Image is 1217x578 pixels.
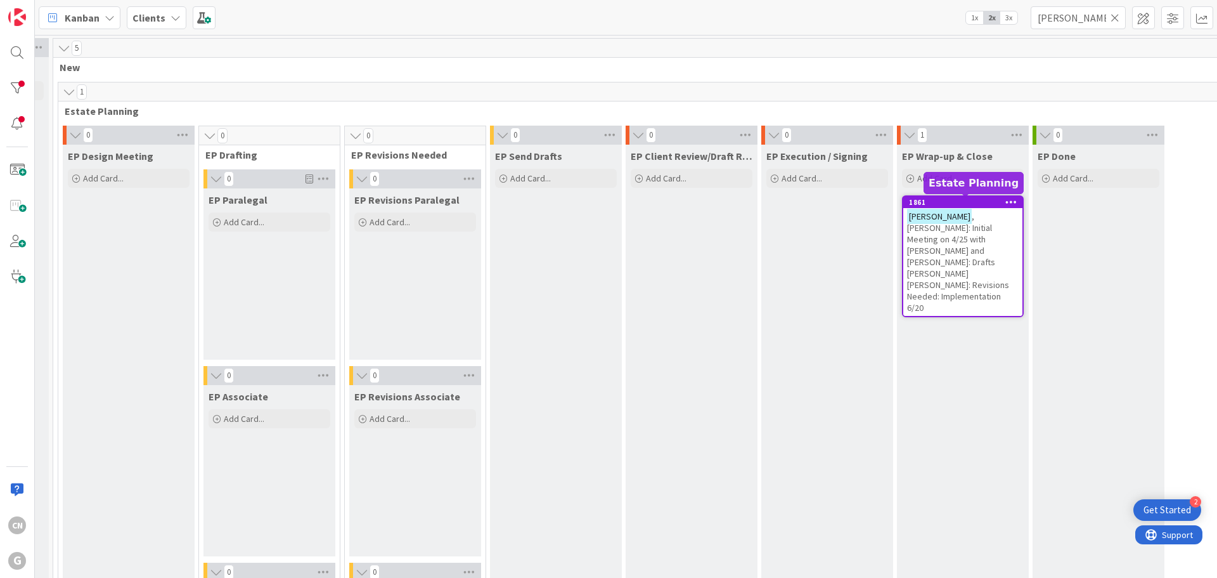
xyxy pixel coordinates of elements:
div: 1861 [903,197,1022,208]
span: 0 [370,171,380,187]
span: Add Card... [510,173,551,184]
input: Quick Filter... [1031,6,1126,29]
span: 0 [510,128,520,143]
span: Add Card... [83,173,124,184]
b: Clients [132,11,165,24]
span: Add Card... [370,413,410,424]
span: EP Associate [209,390,268,403]
span: 0 [1053,128,1063,143]
div: Get Started [1143,504,1191,516]
span: 1 [77,84,87,100]
span: EP Client Review/Draft Review Meeting [631,150,752,162]
span: 0 [782,128,792,143]
span: 1 [917,128,927,143]
span: EP Wrap-up & Close [902,150,993,162]
span: 2x [983,11,1000,24]
span: 5 [72,41,82,56]
span: Add Card... [224,216,264,228]
div: 2 [1190,496,1201,508]
span: Support [27,2,58,17]
span: Add Card... [646,173,686,184]
span: 0 [363,128,373,143]
span: EP Revisions Paralegal [354,194,460,206]
span: EP Revisions Associate [354,390,460,403]
span: 0 [646,128,656,143]
span: 0 [83,128,93,143]
mark: [PERSON_NAME] [907,209,972,223]
h5: Estate Planning [929,177,1019,189]
div: G [8,552,26,570]
a: 1861[PERSON_NAME], [PERSON_NAME]: Initial Meeting on 4/25 with [PERSON_NAME] and [PERSON_NAME]: D... [902,195,1024,317]
div: 1861 [909,198,1022,207]
div: Open Get Started checklist, remaining modules: 2 [1133,499,1201,521]
span: Kanban [65,10,100,25]
div: 1861[PERSON_NAME], [PERSON_NAME]: Initial Meeting on 4/25 with [PERSON_NAME] and [PERSON_NAME]: D... [903,197,1022,316]
span: EP Paralegal [209,194,267,206]
span: 0 [224,368,234,383]
span: 0 [217,128,228,143]
span: EP Done [1038,150,1076,162]
span: Add Card... [917,173,958,184]
span: 3x [1000,11,1017,24]
span: 1x [966,11,983,24]
span: Add Card... [224,413,264,424]
span: 0 [370,368,380,383]
span: EP Send Drafts [495,150,562,162]
span: Add Card... [1053,173,1093,184]
span: Add Card... [782,173,822,184]
img: Visit kanbanzone.com [8,8,26,26]
span: EP Drafting [205,148,324,161]
span: EP Design Meeting [68,150,153,162]
span: EP Execution / Signing [766,150,868,162]
span: , [PERSON_NAME]: Initial Meeting on 4/25 with [PERSON_NAME] and [PERSON_NAME]: Drafts [PERSON_NAM... [907,211,1009,313]
span: Add Card... [370,216,410,228]
span: 0 [224,171,234,187]
span: EP Revisions Needed [351,148,470,161]
div: CN [8,516,26,534]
